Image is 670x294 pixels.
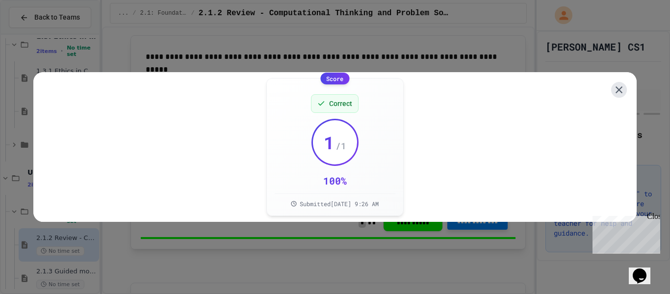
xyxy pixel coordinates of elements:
[335,139,346,153] span: / 1
[324,133,335,152] span: 1
[320,73,349,84] div: Score
[4,4,68,62] div: Chat with us now!Close
[589,212,660,254] iframe: chat widget
[300,200,379,208] span: Submitted [DATE] 9:26 AM
[323,174,347,187] div: 100 %
[629,255,660,284] iframe: chat widget
[329,99,352,108] span: Correct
